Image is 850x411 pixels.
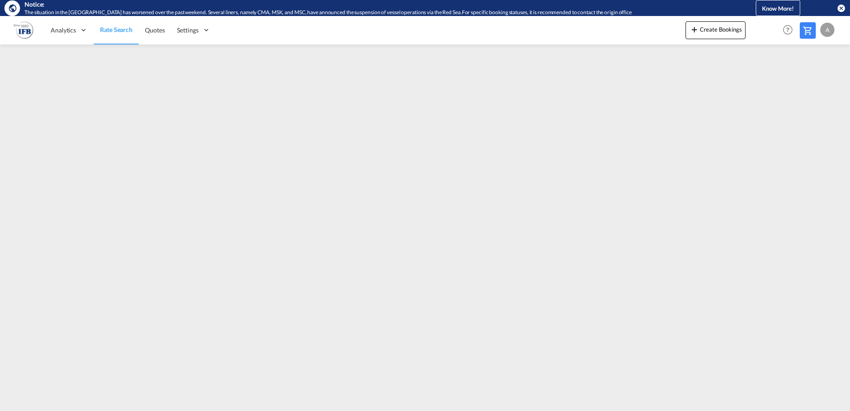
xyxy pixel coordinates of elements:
div: The situation in the Red Sea has worsened over the past weekend. Several liners, namely CMA, MSK,... [24,9,719,16]
button: icon-plus 400-fgCreate Bookings [686,21,746,39]
span: Rate Search [100,26,132,33]
img: b628ab10256c11eeb52753acbc15d091.png [13,20,33,40]
a: Rate Search [94,16,139,44]
div: Help [780,22,800,38]
span: Analytics [51,26,76,35]
div: Settings [171,16,216,44]
span: Help [780,22,795,37]
div: A [820,23,834,37]
a: Quotes [139,16,171,44]
md-icon: icon-plus 400-fg [689,24,700,35]
md-icon: icon-earth [8,4,17,12]
span: Know More! [762,5,794,12]
span: Quotes [145,26,164,34]
span: Settings [177,26,198,35]
button: icon-close-circle [837,4,846,12]
div: Analytics [44,16,94,44]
